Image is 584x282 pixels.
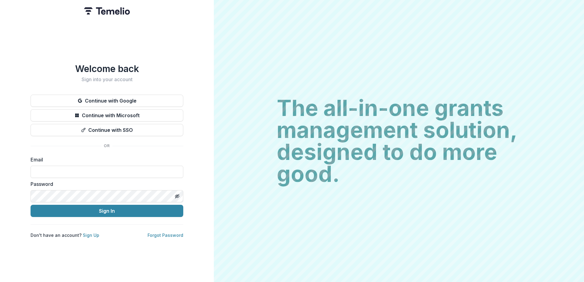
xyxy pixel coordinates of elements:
button: Continue with Microsoft [31,109,183,121]
label: Email [31,156,180,163]
label: Password [31,180,180,188]
img: Temelio [84,7,130,15]
p: Don't have an account? [31,232,99,238]
a: Sign Up [83,233,99,238]
h2: Sign into your account [31,77,183,82]
button: Toggle password visibility [172,191,182,201]
a: Forgot Password [148,233,183,238]
button: Continue with SSO [31,124,183,136]
button: Sign In [31,205,183,217]
h1: Welcome back [31,63,183,74]
button: Continue with Google [31,95,183,107]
